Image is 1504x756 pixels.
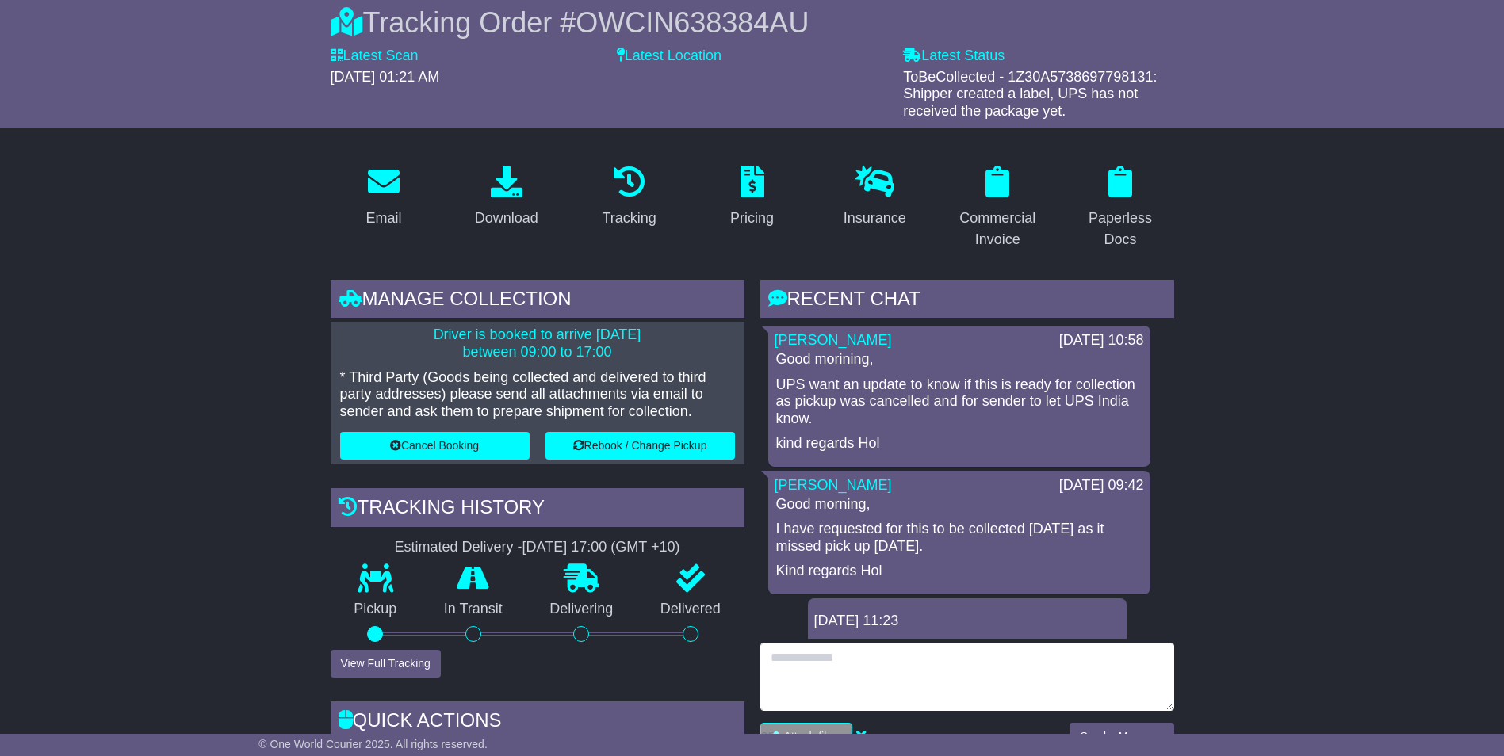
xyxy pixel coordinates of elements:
span: ToBeCollected - 1Z30A5738697798131: Shipper created a label, UPS has not received the package yet. [903,69,1157,119]
div: Paperless Docs [1077,208,1164,250]
div: [DATE] 10:58 [1059,332,1144,349]
p: Pickup [331,601,421,618]
label: Latest Location [617,48,721,65]
a: Download [465,160,549,235]
p: Good morining, [776,351,1142,368]
p: * Third Party (Goods being collected and delivered to third party addresses) please send all atta... [340,369,735,421]
p: UPS want an update to know if this is ready for collection as pickup was cancelled and for sender... [776,376,1142,428]
label: Latest Status [903,48,1005,65]
a: Pricing [720,160,784,235]
p: Delivered [637,601,744,618]
div: Tracking Order # [331,6,1174,40]
div: Pricing [730,208,774,229]
span: [DATE] 01:21 AM [331,69,440,85]
button: Send a Message [1070,723,1173,750]
div: Quick Actions [331,701,744,744]
div: [DATE] 17:00 (GMT +10) [522,539,680,556]
div: RECENT CHAT [760,280,1174,323]
a: Insurance [833,160,917,235]
p: Driver is booked to arrive [DATE] between 09:00 to 17:00 [340,326,735,361]
button: Cancel Booking [340,432,530,460]
button: View Full Tracking [331,650,441,678]
div: Manage collection [331,280,744,323]
label: Latest Scan [331,48,419,65]
p: Kind regards Hol [776,563,1142,580]
p: kind regards Hol [776,435,1142,452]
div: Tracking history [331,488,744,531]
p: Delivering [526,601,637,618]
div: Email [365,208,401,229]
a: [PERSON_NAME] [775,477,892,493]
a: [PERSON_NAME] [775,332,892,348]
a: Email [355,160,411,235]
p: I have requested for this to be collected [DATE] as it missed pick up [DATE]. [776,521,1142,555]
a: Commercial Invoice [944,160,1051,256]
span: © One World Courier 2025. All rights reserved. [258,738,488,750]
div: Estimated Delivery - [331,539,744,556]
p: Good morning, [776,496,1142,514]
span: OWCIN638384AU [576,6,809,39]
a: Tracking [591,160,666,235]
p: Email with booking OWCIN638384AU documents was sent to [PERSON_NAME][EMAIL_ADDRESS][DOMAIN_NAME]. [816,637,1119,689]
a: Paperless Docs [1067,160,1174,256]
p: In Transit [420,601,526,618]
div: [DATE] 09:42 [1059,477,1144,494]
button: Rebook / Change Pickup [545,432,735,460]
div: Tracking [602,208,656,229]
div: Insurance [844,208,906,229]
div: Download [475,208,538,229]
div: Commercial Invoice [955,208,1041,250]
div: [DATE] 11:23 [814,613,1120,630]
